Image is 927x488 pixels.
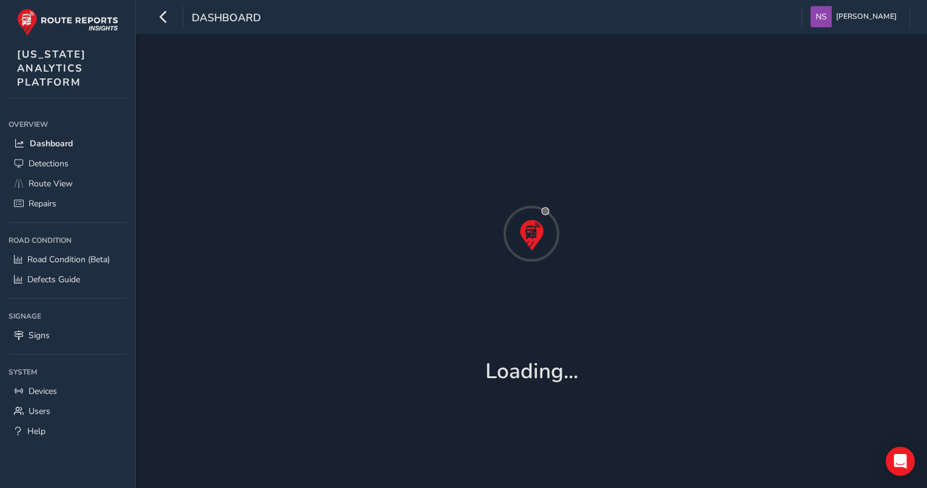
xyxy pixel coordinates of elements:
a: Dashboard [8,134,127,154]
span: Repairs [29,198,56,209]
span: Dashboard [192,10,261,27]
span: Detections [29,158,69,169]
span: Users [29,405,50,417]
span: [PERSON_NAME] [836,6,897,27]
span: Route View [29,178,73,189]
span: Road Condition (Beta) [27,254,110,265]
div: Road Condition [8,231,127,249]
a: Route View [8,174,127,194]
div: Open Intercom Messenger [886,447,915,476]
a: Users [8,401,127,421]
span: Signs [29,330,50,341]
a: Signs [8,325,127,345]
a: Repairs [8,194,127,214]
div: System [8,363,127,381]
a: Road Condition (Beta) [8,249,127,269]
span: Help [27,425,46,437]
a: Help [8,421,127,441]
span: Defects Guide [27,274,80,285]
span: Dashboard [30,138,73,149]
span: [US_STATE] ANALYTICS PLATFORM [17,47,86,89]
img: diamond-layout [811,6,832,27]
a: Devices [8,381,127,401]
button: [PERSON_NAME] [811,6,901,27]
span: Devices [29,385,57,397]
div: Signage [8,307,127,325]
div: Overview [8,115,127,134]
h1: Loading... [485,359,578,384]
a: Detections [8,154,127,174]
a: Defects Guide [8,269,127,290]
img: rr logo [17,8,118,36]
